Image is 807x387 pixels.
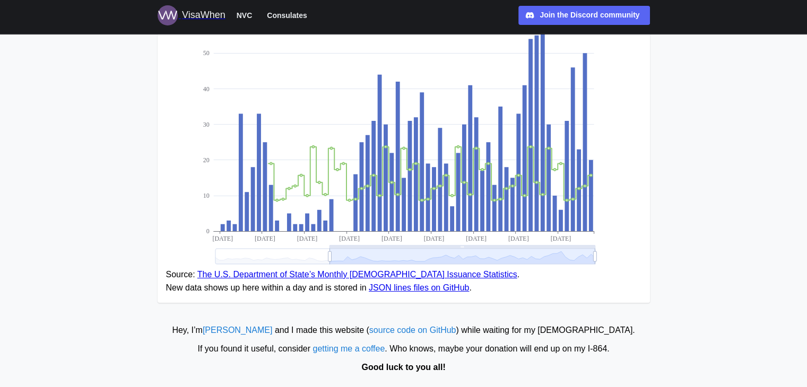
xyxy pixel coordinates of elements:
div: Hey, I’m and I made this website ( ) while waiting for my [DEMOGRAPHIC_DATA]. [5,324,802,337]
text: [DATE] [550,235,571,242]
text: [DATE] [381,235,402,242]
text: [DATE] [423,235,444,242]
text: 50 [203,49,209,57]
div: VisaWhen [182,8,225,23]
text: 40 [203,85,209,92]
text: [DATE] [254,235,275,242]
img: Logo for VisaWhen [158,5,178,25]
text: [DATE] [466,235,487,242]
text: [DATE] [508,235,528,242]
text: 0 [206,227,209,235]
button: NVC [232,8,257,22]
a: Logo for VisaWhen VisaWhen [158,5,225,25]
a: [PERSON_NAME] [203,326,273,335]
text: 10 [203,192,209,199]
span: Consulates [267,9,307,22]
text: [DATE] [212,235,233,242]
figcaption: Source: . New data shows up here within a day and is stored in . [166,268,641,295]
a: source code on GitHub [369,326,456,335]
div: If you found it useful, consider . Who knows, maybe your donation will end up on my I‑864. [5,342,802,356]
a: JSON lines files on GitHub [369,283,469,292]
text: 20 [203,156,209,163]
text: [DATE] [297,235,317,242]
a: getting me a coffee [313,344,385,353]
button: Consulates [262,8,311,22]
a: Join the Discord community [518,6,650,25]
a: The U.S. Department of State’s Monthly [DEMOGRAPHIC_DATA] Issuance Statistics [197,270,517,279]
div: Join the Discord community [540,10,639,21]
div: Good luck to you all! [5,361,802,374]
span: NVC [237,9,253,22]
text: 30 [203,120,209,128]
text: [DATE] [339,235,360,242]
